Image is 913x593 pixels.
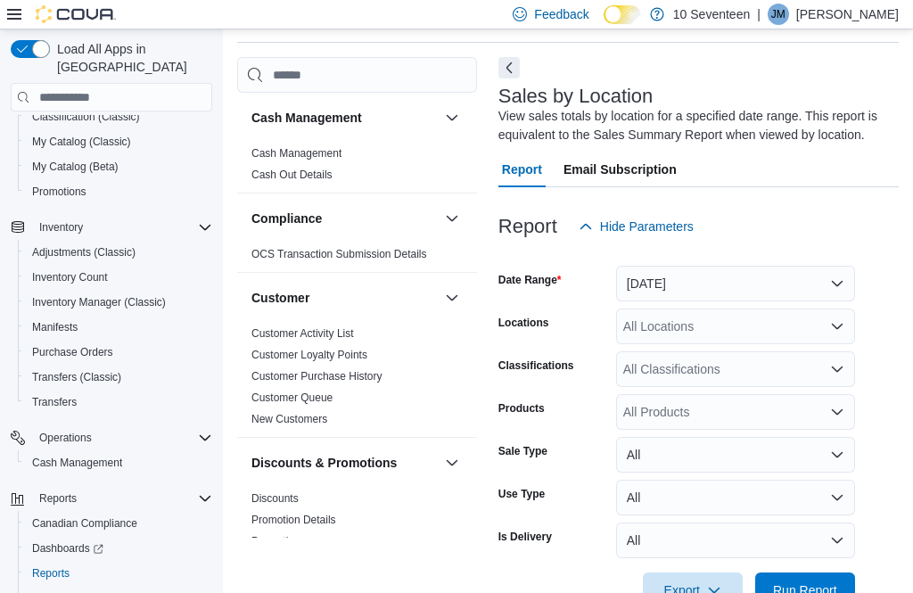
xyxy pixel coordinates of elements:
[604,5,641,24] input: Dark Mode
[25,538,111,559] a: Dashboards
[604,24,605,25] span: Dark Mode
[757,4,761,25] p: |
[251,109,438,127] button: Cash Management
[32,270,108,284] span: Inventory Count
[4,486,219,511] button: Reports
[25,513,212,534] span: Canadian Compliance
[498,57,520,78] button: Next
[39,431,92,445] span: Operations
[36,5,116,23] img: Cova
[616,480,855,515] button: All
[25,242,143,263] a: Adjustments (Classic)
[830,405,844,419] button: Open list of options
[39,491,77,506] span: Reports
[251,454,438,472] button: Discounts & Promotions
[25,131,138,152] a: My Catalog (Classic)
[25,367,128,388] a: Transfers (Classic)
[237,488,477,559] div: Discounts & Promotions
[32,135,131,149] span: My Catalog (Classic)
[25,156,212,177] span: My Catalog (Beta)
[25,563,212,584] span: Reports
[18,561,219,586] button: Reports
[251,109,362,127] h3: Cash Management
[18,154,219,179] button: My Catalog (Beta)
[32,427,212,449] span: Operations
[25,106,147,128] a: Classification (Classic)
[441,208,463,229] button: Compliance
[251,210,438,227] button: Compliance
[251,327,354,340] a: Customer Activity List
[25,267,115,288] a: Inventory Count
[830,362,844,376] button: Open list of options
[251,413,327,425] a: New Customers
[600,218,694,235] span: Hide Parameters
[18,129,219,154] button: My Catalog (Classic)
[830,319,844,334] button: Open list of options
[32,370,121,384] span: Transfers (Classic)
[39,220,83,235] span: Inventory
[32,395,77,409] span: Transfers
[251,535,306,548] a: Promotions
[32,217,90,238] button: Inventory
[251,169,333,181] a: Cash Out Details
[32,245,136,259] span: Adjustments (Classic)
[25,292,173,313] a: Inventory Manager (Classic)
[441,452,463,474] button: Discounts & Promotions
[25,242,212,263] span: Adjustments (Classic)
[18,240,219,265] button: Adjustments (Classic)
[25,391,212,413] span: Transfers
[25,181,94,202] a: Promotions
[25,342,212,363] span: Purchase Orders
[25,317,85,338] a: Manifests
[18,390,219,415] button: Transfers
[32,110,140,124] span: Classification (Classic)
[32,160,119,174] span: My Catalog (Beta)
[237,323,477,437] div: Customer
[251,454,397,472] h3: Discounts & Promotions
[616,437,855,473] button: All
[572,209,701,244] button: Hide Parameters
[32,456,122,470] span: Cash Management
[32,516,137,531] span: Canadian Compliance
[25,267,212,288] span: Inventory Count
[237,143,477,193] div: Cash Management
[25,181,212,202] span: Promotions
[32,488,212,509] span: Reports
[616,266,855,301] button: [DATE]
[251,147,341,160] a: Cash Management
[251,514,336,526] a: Promotion Details
[18,104,219,129] button: Classification (Classic)
[563,152,677,187] span: Email Subscription
[18,450,219,475] button: Cash Management
[498,86,654,107] h3: Sales by Location
[18,536,219,561] a: Dashboards
[25,367,212,388] span: Transfers (Classic)
[32,566,70,581] span: Reports
[25,106,212,128] span: Classification (Classic)
[441,287,463,309] button: Customer
[251,370,382,383] a: Customer Purchase History
[498,487,545,501] label: Use Type
[18,265,219,290] button: Inventory Count
[4,425,219,450] button: Operations
[32,217,212,238] span: Inventory
[25,317,212,338] span: Manifests
[498,216,557,237] h3: Report
[498,401,545,416] label: Products
[25,131,212,152] span: My Catalog (Classic)
[50,40,212,76] span: Load All Apps in [GEOGRAPHIC_DATA]
[32,541,103,556] span: Dashboards
[251,289,438,307] button: Customer
[498,316,549,330] label: Locations
[237,243,477,272] div: Compliance
[251,248,427,260] a: OCS Transaction Submission Details
[18,179,219,204] button: Promotions
[768,4,789,25] div: Jeremy Mead
[18,340,219,365] button: Purchase Orders
[18,290,219,315] button: Inventory Manager (Classic)
[32,488,84,509] button: Reports
[502,152,542,187] span: Report
[25,156,126,177] a: My Catalog (Beta)
[534,5,588,23] span: Feedback
[673,4,750,25] p: 10 Seventeen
